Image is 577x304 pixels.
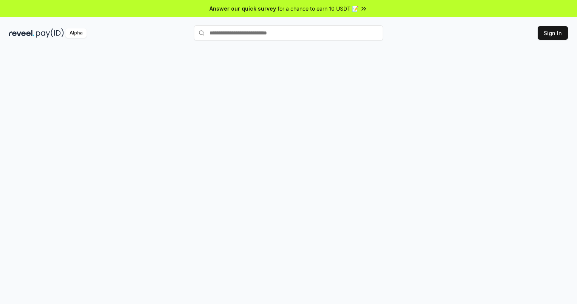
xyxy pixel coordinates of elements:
img: pay_id [36,28,64,38]
button: Sign In [538,26,568,40]
img: reveel_dark [9,28,34,38]
div: Alpha [65,28,87,38]
span: for a chance to earn 10 USDT 📝 [278,5,358,12]
span: Answer our quick survey [209,5,276,12]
